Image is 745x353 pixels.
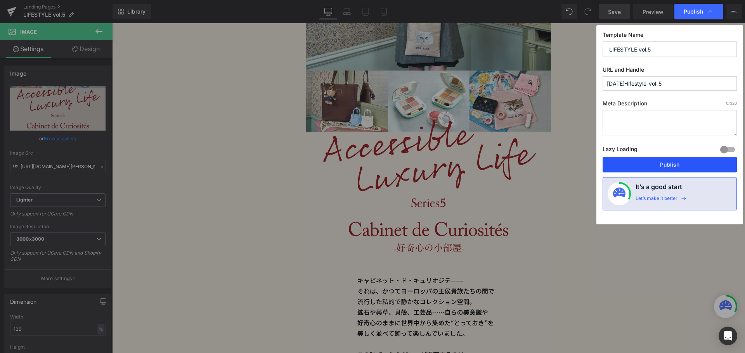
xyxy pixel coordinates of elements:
label: URL and Handle [603,66,737,76]
label: Template Name [603,31,737,41]
img: onboarding-status.svg [613,188,625,200]
label: Lazy Loading [603,144,638,157]
h4: It’s a good start [636,182,682,195]
span: /320 [726,101,737,105]
span: 0 [726,101,728,105]
button: Publish [603,157,737,172]
div: Let’s make it better [636,195,677,205]
span: Publish [684,8,703,15]
div: Open Intercom Messenger [719,327,737,345]
label: Meta Description [603,100,737,110]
